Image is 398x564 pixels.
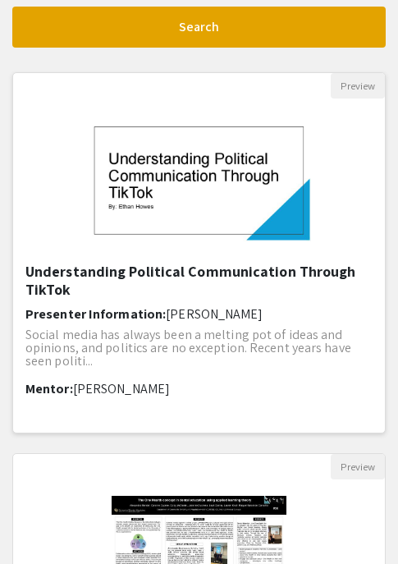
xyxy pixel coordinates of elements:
p: Social media has always been a melting pot of ideas and opinions, and politics are no exception. ... [25,328,373,368]
h6: Presenter Information: [25,306,373,322]
button: Preview [331,73,385,99]
span: [PERSON_NAME] [73,380,170,397]
iframe: Chat [12,490,70,552]
div: Open Presentation <p>Understanding Political Communication Through TikTok</p> [12,72,386,433]
span: Mentor: [25,380,73,397]
button: Search [12,7,386,48]
span: [PERSON_NAME] [166,305,263,323]
button: Preview [331,454,385,479]
h5: Understanding Political Communication Through TikTok [25,263,373,298]
img: <p>Understanding Political Communication Through TikTok</p> [66,99,332,263]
